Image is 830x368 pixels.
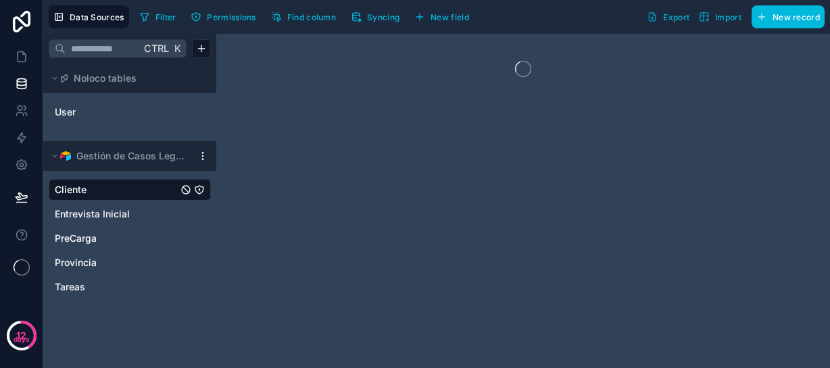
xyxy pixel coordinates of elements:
[155,12,176,22] span: Filter
[172,44,182,53] span: K
[346,7,404,27] button: Syncing
[55,256,178,269] a: Provincia
[49,203,211,225] div: Entrevista Inicial
[49,5,129,28] button: Data Sources
[694,5,746,28] button: Import
[431,12,469,22] span: New field
[74,72,137,85] span: Noloco tables
[746,5,825,28] a: New record
[60,151,71,161] img: Airtable Logo
[49,228,211,249] div: PreCarga
[55,256,97,269] span: Provincia
[346,7,410,27] a: Syncing
[367,12,399,22] span: Syncing
[76,149,186,163] span: Gestión de Casos Legales
[55,232,178,245] a: PreCarga
[135,7,181,27] button: Filter
[773,12,820,22] span: New record
[49,101,211,123] div: User
[55,105,76,119] span: User
[207,12,255,22] span: Permissions
[266,7,341,27] button: Find column
[55,183,178,196] a: Cliente
[70,12,124,22] span: Data Sources
[49,252,211,273] div: Provincia
[55,207,130,221] span: Entrevista Inicial
[55,232,97,245] span: PreCarga
[663,12,689,22] span: Export
[49,69,203,88] button: Noloco tables
[55,105,164,119] a: User
[55,280,85,294] span: Tareas
[14,334,30,345] p: days
[49,276,211,298] div: Tareas
[287,12,336,22] span: Find column
[55,207,178,221] a: Entrevista Inicial
[186,7,260,27] button: Permissions
[186,7,266,27] a: Permissions
[752,5,825,28] button: New record
[410,7,474,27] button: New field
[143,40,170,57] span: Ctrl
[55,280,178,294] a: Tareas
[642,5,694,28] button: Export
[49,147,192,165] button: Airtable LogoGestión de Casos Legales
[49,179,211,201] div: Cliente
[16,329,26,342] p: 12
[715,12,741,22] span: Import
[55,183,87,196] span: Cliente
